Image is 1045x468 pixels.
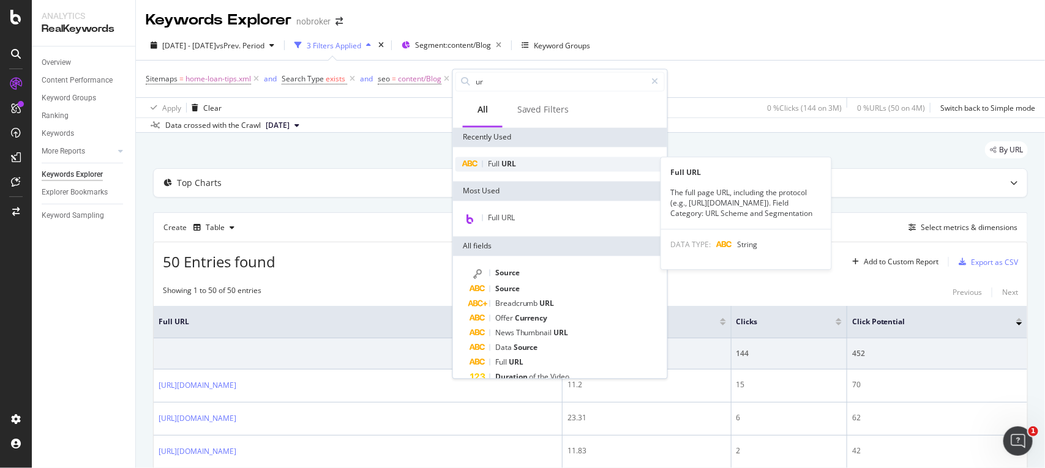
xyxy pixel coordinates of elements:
span: 1 [1028,426,1038,436]
div: 2 [736,445,842,456]
div: Data crossed with the Crawl [165,120,261,131]
span: Currency [515,313,548,324]
button: Keyword Groups [517,35,595,55]
button: [DATE] - [DATE]vsPrev. Period [146,35,279,55]
a: Explorer Bookmarks [42,186,127,199]
div: Keyword Groups [534,40,590,51]
span: Duration [495,372,530,382]
span: home-loan-tips.xml [185,70,251,87]
span: [DATE] - [DATE] [162,40,216,51]
button: and [264,73,277,84]
span: Full URL [159,316,533,327]
div: More Reports [42,145,85,158]
button: and [360,73,373,84]
span: content/Blog [398,70,441,87]
div: 11.2 [567,379,726,390]
button: 3 Filters Applied [290,35,376,55]
span: the [538,372,551,382]
div: Keyword Groups [42,92,96,105]
span: Clicks [736,316,817,327]
span: News [495,328,516,338]
div: Apply [162,103,181,113]
div: Keywords [42,127,74,140]
button: Next [1002,285,1018,300]
div: Showing 1 to 50 of 50 entries [163,285,261,300]
span: String [738,239,758,250]
div: Most Used [453,182,667,201]
div: 0 % Clicks ( 144 on 3M ) [767,103,842,113]
a: Keywords [42,127,127,140]
div: Content Performance [42,74,113,87]
div: 62 [852,412,1022,423]
div: Saved Filters [517,104,569,116]
span: 2025 Sep. 1st [266,120,290,131]
div: Select metrics & dimensions [921,222,1017,232]
span: = [392,73,396,84]
span: Source [495,284,520,294]
div: Ranking [42,110,69,122]
button: Clear [187,98,222,117]
div: Keyword Sampling [42,209,104,222]
span: Source [514,343,538,353]
iframe: Intercom live chat [1003,426,1033,456]
button: Select metrics & dimensions [904,220,1017,235]
button: Add to Custom Report [847,252,938,272]
div: 23.31 [567,412,726,423]
div: Switch back to Simple mode [940,103,1035,113]
div: Clear [203,103,222,113]
span: = [179,73,184,84]
button: Segment:content/Blog [397,35,506,55]
span: Full URL [488,213,515,223]
div: 42 [852,445,1022,456]
div: nobroker [296,15,331,28]
div: All [478,104,488,116]
div: Table [206,224,225,231]
div: Add to Custom Report [864,258,938,266]
a: [URL][DOMAIN_NAME] [159,445,236,458]
span: Offer [495,313,515,324]
span: URL [554,328,569,338]
a: Overview [42,56,127,69]
span: By URL [999,146,1023,154]
button: Export as CSV [954,252,1018,272]
span: Breadcrumb [495,299,540,309]
span: Full [488,159,501,169]
div: Keywords Explorer [42,168,103,181]
button: [DATE] [261,118,304,133]
a: [URL][DOMAIN_NAME] [159,379,236,392]
span: URL [509,357,523,368]
span: Search Type [282,73,324,84]
div: 0 % URLs ( 50 on 4M ) [857,103,925,113]
a: Keywords Explorer [42,168,127,181]
span: 50 Entries found [163,251,275,272]
span: Click Potential [852,316,998,327]
span: Full [495,357,509,368]
div: 3 Filters Applied [307,40,361,51]
span: exists [326,73,345,84]
div: The full page URL, including the protocol (e.g., [URL][DOMAIN_NAME]). Field Category: URL Scheme ... [661,187,831,218]
span: DATA TYPE: [671,239,711,250]
div: Explorer Bookmarks [42,186,108,199]
div: Next [1002,287,1018,297]
div: 70 [852,379,1022,390]
div: 11.83 [567,445,726,456]
span: Sitemaps [146,73,178,84]
a: Ranking [42,110,127,122]
button: Apply [146,98,181,117]
div: arrow-right-arrow-left [335,17,343,26]
span: Source [495,268,520,278]
div: Previous [953,287,982,297]
span: Data [495,343,514,353]
span: Thumbnail [516,328,554,338]
div: Analytics [42,10,125,22]
span: Video [551,372,570,382]
div: RealKeywords [42,22,125,36]
button: Switch back to Simple mode [935,98,1035,117]
a: Keyword Groups [42,92,127,105]
span: of [530,372,538,382]
input: Search by field name [474,73,646,91]
span: URL [540,299,555,309]
div: Full URL [661,167,831,177]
